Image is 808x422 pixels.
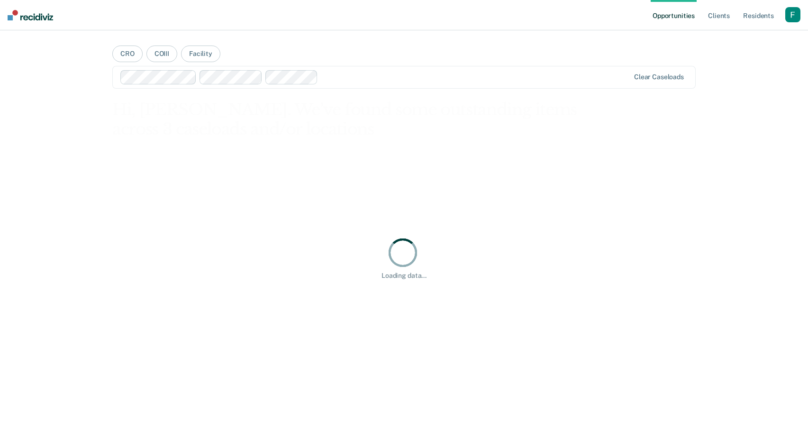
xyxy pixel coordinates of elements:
[146,46,177,62] button: COIII
[381,272,427,280] div: Loading data...
[181,46,220,62] button: Facility
[8,10,53,20] img: Recidiviz
[634,73,684,81] div: Clear caseloads
[112,46,143,62] button: CRO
